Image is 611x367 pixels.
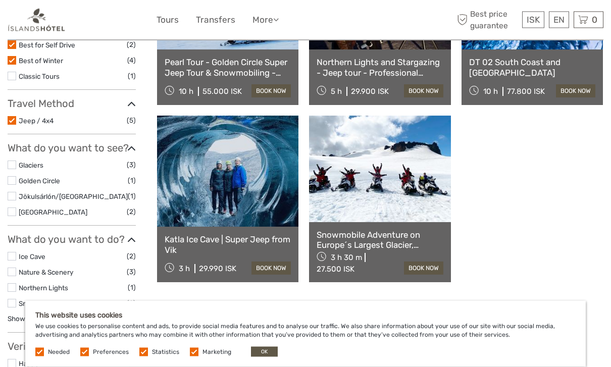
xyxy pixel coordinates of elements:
[128,282,136,294] span: (1)
[469,58,595,78] a: DT 02 South Coast and [GEOGRAPHIC_DATA]
[8,8,66,32] img: 1298-aa34540a-eaca-4c1b-b063-13e4b802c612_logo_small.png
[331,87,342,96] span: 5 h
[202,348,231,356] label: Marketing
[404,262,443,275] a: book now
[251,85,291,98] a: book now
[127,206,136,218] span: (2)
[35,311,576,320] h5: This website uses cookies
[127,55,136,67] span: (4)
[165,58,291,78] a: Pearl Tour - Golden Circle Super Jeep Tour & Snowmobiling - from [GEOGRAPHIC_DATA]
[8,142,136,154] h3: What do you want to see?
[179,87,193,96] span: 10 h
[454,9,520,31] span: Best price guarantee
[404,85,443,98] a: book now
[25,301,586,367] div: We use cookies to personalise content and ads, to provide social media features and to analyse ou...
[317,265,354,274] div: 27.500 ISK
[19,117,54,125] a: Jeep / 4x4
[127,39,136,51] span: (2)
[152,348,179,356] label: Statistics
[48,348,70,356] label: Needed
[8,315,33,323] a: Show all
[19,41,75,49] a: Best for Self Drive
[127,298,136,309] span: (2)
[19,253,45,261] a: Ice Cave
[19,208,87,217] a: [GEOGRAPHIC_DATA]
[127,160,136,171] span: (3)
[128,71,136,82] span: (1)
[19,177,60,185] a: Golden Circle
[19,57,63,65] a: Best of Winter
[19,162,43,170] a: Glaciers
[317,58,443,78] a: Northern Lights and Stargazing - Jeep tour - Professional photos - Free re-run
[351,87,389,96] div: 29.900 ISK
[556,85,595,98] a: book now
[8,234,136,246] h3: What do you want to do?
[549,12,569,28] div: EN
[14,18,114,26] p: We're away right now. Please check back later!
[8,341,136,353] h3: Verified Operators
[317,230,443,251] a: Snowmobile Adventure on Europe´s Largest Glacier, Vatnajökull - Since [DATE]
[19,300,58,308] a: Snowmobile
[128,191,136,202] span: (1)
[19,73,60,81] a: Classic Tours
[527,15,540,25] span: ISK
[127,267,136,278] span: (3)
[19,193,128,201] a: Jökulsárlón/[GEOGRAPHIC_DATA]
[331,253,362,263] span: 3 h 30 m
[127,251,136,263] span: (2)
[93,348,129,356] label: Preferences
[8,98,136,110] h3: Travel Method
[590,15,599,25] span: 0
[128,175,136,187] span: (1)
[483,87,498,96] span: 10 h
[251,347,278,357] button: OK
[199,265,236,274] div: 29.990 ISK
[19,284,68,292] a: Northern Lights
[507,87,545,96] div: 77.800 ISK
[19,269,73,277] a: Nature & Scenery
[202,87,242,96] div: 55.000 ISK
[116,16,128,28] button: Open LiveChat chat widget
[196,13,235,27] a: Transfers
[251,262,291,275] a: book now
[165,235,291,255] a: Katla Ice Cave | Super Jeep from Vik
[157,13,179,27] a: Tours
[252,13,279,27] a: More
[127,115,136,127] span: (5)
[179,265,190,274] span: 3 h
